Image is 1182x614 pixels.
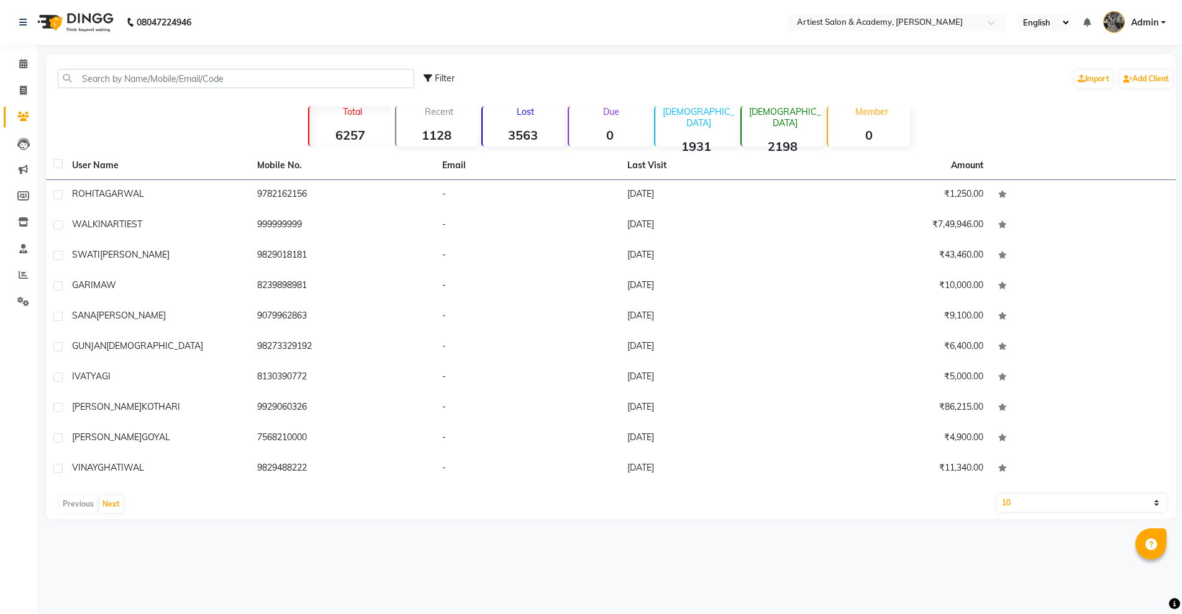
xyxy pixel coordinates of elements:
td: - [435,210,620,241]
td: - [435,241,620,271]
a: Import [1075,70,1112,88]
th: Email [435,151,620,180]
p: [DEMOGRAPHIC_DATA] [660,106,737,129]
td: [DATE] [620,454,805,484]
td: [DATE] [620,363,805,393]
td: ₹11,340.00 [806,454,991,484]
p: Total [314,106,391,117]
span: [PERSON_NAME] [100,249,170,260]
input: Search by Name/Mobile/Email/Code [58,69,414,88]
td: - [435,423,620,454]
span: GUNJAN [72,340,106,351]
span: SWATI [72,249,100,260]
strong: 1931 [655,138,737,154]
td: ₹4,900.00 [806,423,991,454]
strong: 0 [828,127,909,143]
iframe: chat widget [1130,564,1170,602]
span: VINAY [72,462,98,473]
p: [DEMOGRAPHIC_DATA] [747,106,823,129]
td: - [435,271,620,302]
span: TYAGI [86,371,111,382]
td: 9782162156 [250,180,435,210]
img: Admin [1103,11,1125,33]
td: 98273329192 [250,332,435,363]
td: - [435,454,620,484]
th: Mobile No. [250,151,435,180]
p: Due [571,106,650,117]
td: 8239898981 [250,271,435,302]
p: Recent [401,106,478,117]
strong: 3563 [483,127,564,143]
td: [DATE] [620,332,805,363]
strong: 6257 [309,127,391,143]
td: - [435,393,620,423]
td: 7568210000 [250,423,435,454]
td: 9929060326 [250,393,435,423]
span: KOTHARI [142,401,180,412]
th: Amount [943,151,991,179]
span: Admin [1131,16,1158,29]
span: GHATIWAL [98,462,144,473]
td: ₹1,250.00 [806,180,991,210]
td: ₹7,49,946.00 [806,210,991,241]
td: 9079962863 [250,302,435,332]
span: Filter [435,73,455,84]
p: Lost [488,106,564,117]
span: WALKIN [72,219,107,230]
td: - [435,363,620,393]
td: 9829488222 [250,454,435,484]
p: Member [833,106,909,117]
strong: 1128 [396,127,478,143]
b: 08047224946 [137,5,191,40]
td: [DATE] [620,302,805,332]
td: - [435,332,620,363]
td: [DATE] [620,241,805,271]
td: [DATE] [620,180,805,210]
td: [DATE] [620,271,805,302]
td: 8130390772 [250,363,435,393]
td: ₹9,100.00 [806,302,991,332]
span: ROHIT [72,188,99,199]
span: [PERSON_NAME] [96,310,166,321]
span: AGARWAL [99,188,144,199]
span: [PERSON_NAME] [72,431,142,443]
td: - [435,302,620,332]
th: Last Visit [620,151,805,180]
span: W [106,279,116,291]
td: ₹5,000.00 [806,363,991,393]
span: ARTIEST [107,219,142,230]
td: ₹6,400.00 [806,332,991,363]
strong: 0 [569,127,650,143]
span: GOYAL [142,431,170,443]
span: GARIMA [72,279,106,291]
span: [DEMOGRAPHIC_DATA] [106,340,203,351]
td: 9829018181 [250,241,435,271]
span: IVA [72,371,86,382]
th: User Name [65,151,250,180]
td: ₹86,215.00 [806,393,991,423]
td: [DATE] [620,423,805,454]
span: SANA [72,310,96,321]
td: 999999999 [250,210,435,241]
button: Next [99,495,123,513]
a: Add Client [1120,70,1172,88]
span: [PERSON_NAME] [72,401,142,412]
strong: 2198 [742,138,823,154]
td: ₹10,000.00 [806,271,991,302]
td: [DATE] [620,210,805,241]
td: - [435,180,620,210]
td: [DATE] [620,393,805,423]
img: logo [32,5,117,40]
td: ₹43,460.00 [806,241,991,271]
